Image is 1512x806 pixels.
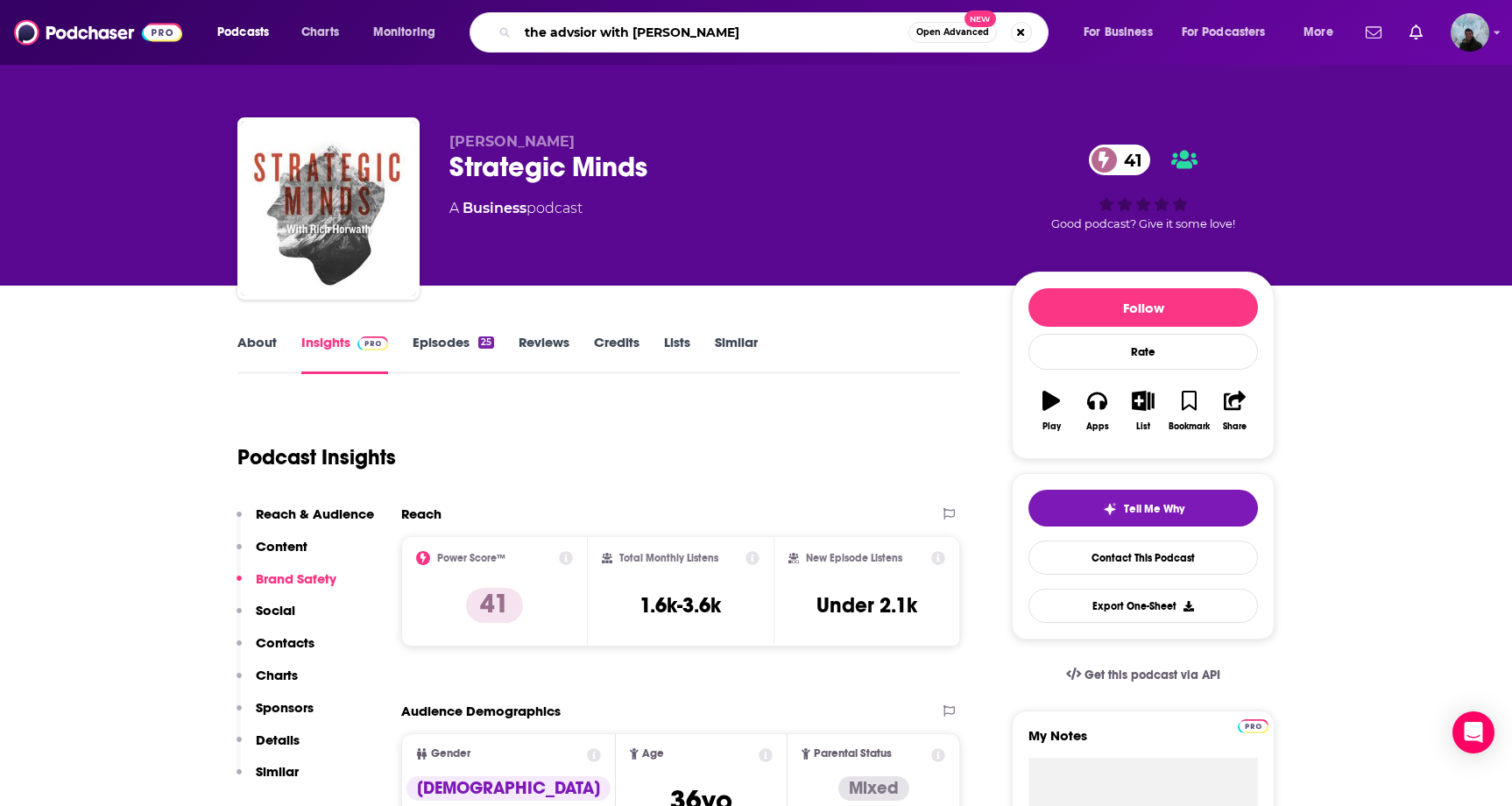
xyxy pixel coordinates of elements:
button: Similar [237,763,299,795]
span: New [964,11,996,27]
span: For Business [1084,20,1153,45]
span: For Podcasters [1182,20,1266,45]
p: Sponsors [256,699,314,716]
button: Bookmark [1166,379,1212,442]
img: tell me why sparkle [1103,502,1117,516]
a: Pro website [1238,717,1268,733]
div: Play [1042,421,1061,432]
h2: Reach [401,506,442,522]
div: Bookmark [1169,421,1210,432]
span: Podcasts [217,20,269,45]
button: Reach & Audience [237,506,374,538]
div: A podcast [449,198,583,219]
p: Charts [256,667,298,683]
button: Contacts [237,634,314,667]
div: 41Good podcast? Give it some love! [1012,133,1275,242]
span: Logged in as DavidWest [1451,13,1489,52]
div: Search podcasts, credits, & more... [486,12,1065,53]
button: List [1120,379,1166,442]
a: Episodes25 [413,334,494,374]
p: Brand Safety [256,570,336,587]
img: Podchaser Pro [357,336,388,350]
span: Open Advanced [916,28,989,37]
span: Parental Status [814,748,892,760]
h1: Podcast Insights [237,444,396,470]
button: Show profile menu [1451,13,1489,52]
div: Apps [1086,421,1109,432]
div: List [1136,421,1150,432]
a: 41 [1089,145,1151,175]
button: Charts [237,667,298,699]
button: Follow [1028,288,1258,327]
p: Contacts [256,634,314,651]
a: Charts [290,18,350,46]
input: Search podcasts, credits, & more... [518,18,908,46]
button: open menu [361,18,458,46]
button: Details [237,732,300,764]
p: Details [256,732,300,748]
button: Play [1028,379,1074,442]
h3: 1.6k-3.6k [639,592,721,619]
button: tell me why sparkleTell Me Why [1028,490,1258,527]
span: Monitoring [373,20,435,45]
a: Contact This Podcast [1028,541,1258,575]
button: Sponsors [237,699,314,732]
div: Share [1223,421,1247,432]
p: 41 [466,588,523,623]
h2: New Episode Listens [806,552,902,564]
span: Tell Me Why [1124,502,1184,516]
button: open menu [205,18,292,46]
div: Rate [1028,334,1258,370]
h2: Power Score™ [437,552,505,564]
div: 25 [478,336,494,349]
h2: Audience Demographics [401,703,561,719]
button: Apps [1074,379,1120,442]
a: Get this podcast via API [1052,654,1234,696]
h3: Under 2.1k [816,592,917,619]
button: Open AdvancedNew [908,22,997,43]
span: Get this podcast via API [1085,668,1220,682]
img: Strategic Minds [241,121,416,296]
button: Share [1212,379,1258,442]
p: Content [256,538,307,555]
button: Content [237,538,307,570]
a: Reviews [519,334,569,374]
label: My Notes [1028,727,1258,758]
span: Gender [431,748,470,760]
a: About [237,334,277,374]
img: Podchaser - Follow, Share and Rate Podcasts [14,16,182,49]
p: Similar [256,763,299,780]
p: Social [256,602,295,619]
a: InsightsPodchaser Pro [301,334,388,374]
a: Show notifications dropdown [1402,18,1430,47]
div: Open Intercom Messenger [1452,711,1494,753]
button: Export One-Sheet [1028,589,1258,623]
span: Age [642,748,664,760]
span: More [1304,20,1333,45]
span: Charts [301,20,339,45]
a: Credits [594,334,639,374]
div: Mixed [838,776,909,801]
button: open menu [1071,18,1175,46]
span: 41 [1106,145,1151,175]
a: Business [463,200,526,216]
button: Brand Safety [237,570,336,603]
img: Podchaser Pro [1238,719,1268,733]
button: open menu [1170,18,1291,46]
button: Social [237,602,295,634]
img: User Profile [1451,13,1489,52]
a: Show notifications dropdown [1359,18,1388,47]
span: Good podcast? Give it some love! [1051,217,1235,230]
div: [DEMOGRAPHIC_DATA] [406,776,611,801]
span: [PERSON_NAME] [449,133,575,150]
button: open menu [1291,18,1355,46]
h2: Total Monthly Listens [619,552,718,564]
p: Reach & Audience [256,506,374,522]
a: Lists [664,334,690,374]
a: Similar [715,334,758,374]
